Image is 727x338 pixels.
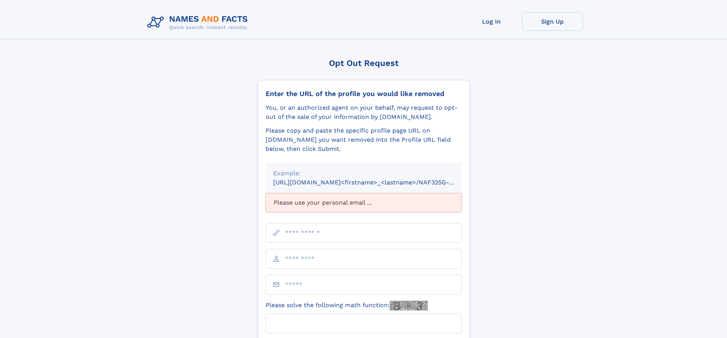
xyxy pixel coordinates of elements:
a: Sign Up [522,12,583,31]
div: Example: [273,169,454,178]
small: [URL][DOMAIN_NAME]<firstname>_<lastname>/NAF325G-xxxxxxxx [273,179,476,186]
img: Logo Names and Facts [144,12,254,33]
a: Log In [461,12,522,31]
label: Please solve the following math function: [266,301,428,311]
div: You, or an authorized agent on your behalf, may request to opt-out of the sale of your informatio... [266,103,462,122]
div: Enter the URL of the profile you would like removed [266,90,462,98]
div: Please copy and paste the specific profile page URL on [DOMAIN_NAME] you want removed into the Pr... [266,126,462,154]
div: Please use your personal email ... [266,193,462,212]
div: Opt Out Request [258,58,470,68]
